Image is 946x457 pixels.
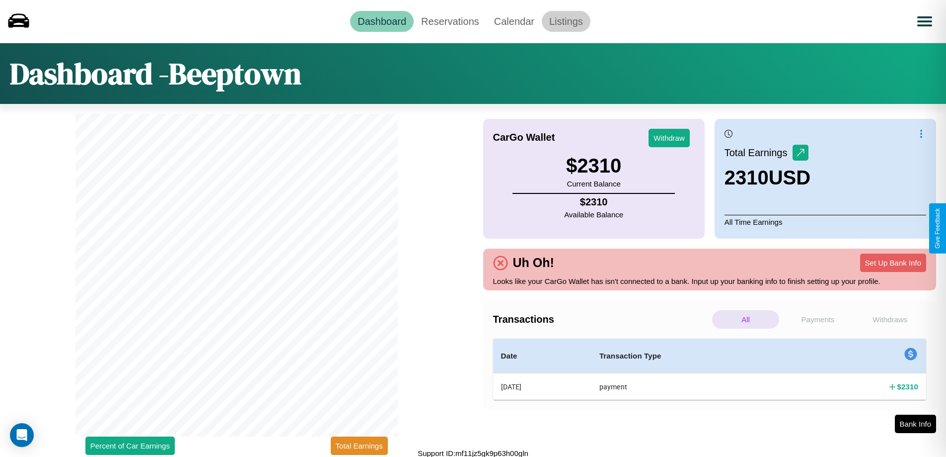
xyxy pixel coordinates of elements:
[725,144,793,162] p: Total Earnings
[897,381,918,392] h4: $ 2310
[85,437,175,455] button: Percent of Car Earnings
[712,310,779,329] p: All
[566,177,621,190] p: Current Balance
[784,310,851,329] p: Payments
[542,11,590,32] a: Listings
[564,196,623,208] h4: $ 2310
[493,132,555,143] h4: CarGo Wallet
[493,274,927,288] p: Looks like your CarGo Wallet has isn't connected to a bank. Input up your banking info to finish ...
[911,7,939,35] button: Open menu
[566,155,621,177] h3: $ 2310
[350,11,414,32] a: Dashboard
[564,208,623,221] p: Available Balance
[857,310,924,329] p: Withdraws
[591,373,800,400] th: payment
[487,11,542,32] a: Calendar
[508,256,559,270] h4: Uh Oh!
[501,350,583,362] h4: Date
[493,339,927,400] table: simple table
[649,129,690,147] button: Withdraw
[10,423,34,447] div: Open Intercom Messenger
[860,254,926,272] button: Set Up Bank Info
[934,208,941,249] div: Give Feedback
[493,373,591,400] th: [DATE]
[599,350,793,362] h4: Transaction Type
[725,215,926,229] p: All Time Earnings
[725,167,810,189] h3: 2310 USD
[493,314,710,325] h4: Transactions
[414,11,487,32] a: Reservations
[10,53,301,94] h1: Dashboard - Beeptown
[331,437,388,455] button: Total Earnings
[895,415,936,433] button: Bank Info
